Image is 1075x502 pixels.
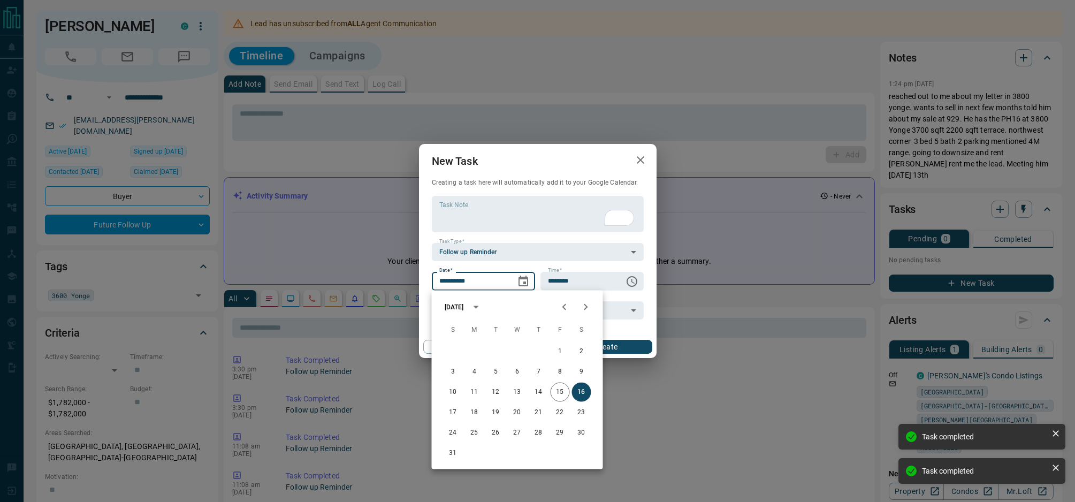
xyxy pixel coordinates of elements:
label: Task Type [439,238,464,245]
button: 23 [572,403,591,422]
button: 9 [572,362,591,382]
button: Choose time, selected time is 6:00 AM [621,271,643,292]
button: 2 [572,342,591,361]
button: 10 [444,383,463,402]
button: 18 [465,403,484,422]
span: Saturday [572,320,591,341]
span: Tuesday [486,320,506,341]
button: 24 [444,423,463,443]
button: 30 [572,423,591,443]
div: Task completed [922,467,1047,475]
button: 5 [486,362,506,382]
button: 21 [529,403,548,422]
button: 31 [444,444,463,463]
button: 13 [508,383,527,402]
button: calendar view is open, switch to year view [467,298,485,316]
button: 8 [551,362,570,382]
span: Friday [551,320,570,341]
button: 15 [551,383,570,402]
button: 1 [551,342,570,361]
button: 7 [529,362,548,382]
button: 25 [465,423,484,443]
div: [DATE] [445,302,464,312]
button: Create [560,340,652,354]
button: 29 [551,423,570,443]
span: Thursday [529,320,548,341]
button: 22 [551,403,570,422]
span: Sunday [444,320,463,341]
button: 12 [486,383,506,402]
button: 6 [508,362,527,382]
button: 27 [508,423,527,443]
span: Wednesday [508,320,527,341]
button: 4 [465,362,484,382]
button: 17 [444,403,463,422]
button: 16 [572,383,591,402]
div: Follow up Reminder [432,243,644,261]
textarea: To enrich screen reader interactions, please activate Accessibility in Grammarly extension settings [439,201,636,228]
span: Monday [465,320,484,341]
button: 28 [529,423,548,443]
button: 11 [465,383,484,402]
p: Creating a task here will automatically add it to your Google Calendar. [432,178,644,187]
button: Previous month [554,296,575,318]
button: 3 [444,362,463,382]
button: 19 [486,403,506,422]
button: 26 [486,423,506,443]
button: Choose date, selected date is Aug 16, 2025 [513,271,534,292]
button: 14 [529,383,548,402]
label: Date [439,267,453,274]
button: Cancel [423,340,515,354]
button: Next month [575,296,597,318]
div: Task completed [922,432,1047,441]
h2: New Task [419,144,491,178]
button: 20 [508,403,527,422]
label: Time [548,267,562,274]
